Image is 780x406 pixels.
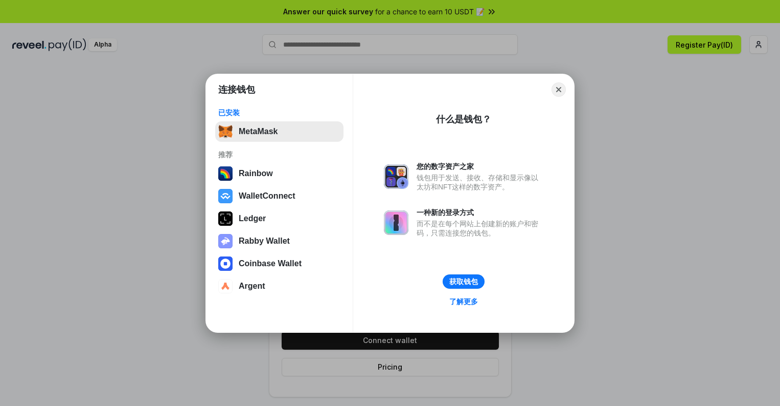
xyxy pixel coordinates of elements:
button: Coinbase Wallet [215,253,343,274]
button: Close [552,82,566,97]
img: svg+xml,%3Csvg%20xmlns%3D%22http%3A%2F%2Fwww.w3.org%2F2000%2Fsvg%22%20width%3D%2228%22%20height%3... [218,211,233,226]
div: Rainbow [239,169,273,178]
img: svg+xml,%3Csvg%20width%3D%22120%22%20height%3D%22120%22%20viewBox%3D%220%200%20120%20120%22%20fil... [218,166,233,181]
div: Argent [239,282,265,291]
button: Argent [215,276,343,296]
button: WalletConnect [215,186,343,206]
div: 已安装 [218,108,340,117]
img: svg+xml,%3Csvg%20xmlns%3D%22http%3A%2F%2Fwww.w3.org%2F2000%2Fsvg%22%20fill%3D%22none%22%20viewBox... [384,164,408,189]
div: 了解更多 [449,297,478,306]
div: 您的数字资产之家 [417,162,543,171]
div: MetaMask [239,127,278,136]
div: WalletConnect [239,191,295,201]
button: Rabby Wallet [215,231,343,251]
button: Ledger [215,208,343,229]
img: svg+xml,%3Csvg%20width%3D%2228%22%20height%3D%2228%22%20viewBox%3D%220%200%2028%2028%22%20fill%3D... [218,257,233,271]
img: svg+xml,%3Csvg%20xmlns%3D%22http%3A%2F%2Fwww.w3.org%2F2000%2Fsvg%22%20fill%3D%22none%22%20viewBox... [218,234,233,248]
div: 一种新的登录方式 [417,208,543,217]
h1: 连接钱包 [218,83,255,96]
img: svg+xml,%3Csvg%20fill%3D%22none%22%20height%3D%2233%22%20viewBox%3D%220%200%2035%2033%22%20width%... [218,124,233,139]
div: 获取钱包 [449,277,478,286]
div: 什么是钱包？ [436,113,491,125]
button: 获取钱包 [443,274,485,289]
div: Ledger [239,214,266,223]
div: 而不是在每个网站上创建新的账户和密码，只需连接您的钱包。 [417,219,543,238]
img: svg+xml,%3Csvg%20width%3D%2228%22%20height%3D%2228%22%20viewBox%3D%220%200%2028%2028%22%20fill%3D... [218,189,233,203]
img: svg+xml,%3Csvg%20xmlns%3D%22http%3A%2F%2Fwww.w3.org%2F2000%2Fsvg%22%20fill%3D%22none%22%20viewBox... [384,210,408,235]
div: Coinbase Wallet [239,259,302,268]
button: Rainbow [215,163,343,184]
div: 钱包用于发送、接收、存储和显示像以太坊和NFT这样的数字资产。 [417,173,543,191]
img: svg+xml,%3Csvg%20width%3D%2228%22%20height%3D%2228%22%20viewBox%3D%220%200%2028%2028%22%20fill%3D... [218,279,233,293]
div: 推荐 [218,150,340,159]
a: 了解更多 [443,295,484,308]
button: MetaMask [215,121,343,142]
div: Rabby Wallet [239,237,290,246]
